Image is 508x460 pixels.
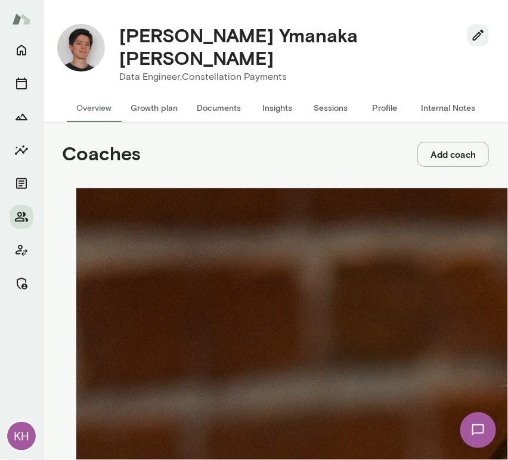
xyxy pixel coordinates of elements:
button: Growth plan [121,94,187,122]
div: KH [7,422,36,450]
button: Sessions [304,94,358,122]
button: Internal Notes [411,94,485,122]
button: Client app [10,238,33,262]
button: Growth Plan [10,105,33,129]
h4: Coaches [62,142,141,167]
button: Profile [358,94,411,122]
button: Documents [10,172,33,195]
button: Manage [10,272,33,296]
button: Overview [67,94,121,122]
button: Members [10,205,33,229]
button: Home [10,38,33,62]
img: Mento [12,8,31,30]
img: Mateus Ymanaka Barretto [57,24,105,72]
button: Add coach [417,142,489,167]
button: Sessions [10,72,33,95]
h4: [PERSON_NAME] Ymanaka [PERSON_NAME] [119,24,453,70]
p: Data Engineer, Constellation Payments [119,70,479,84]
button: Documents [187,94,250,122]
button: Insights [10,138,33,162]
button: Insights [250,94,304,122]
